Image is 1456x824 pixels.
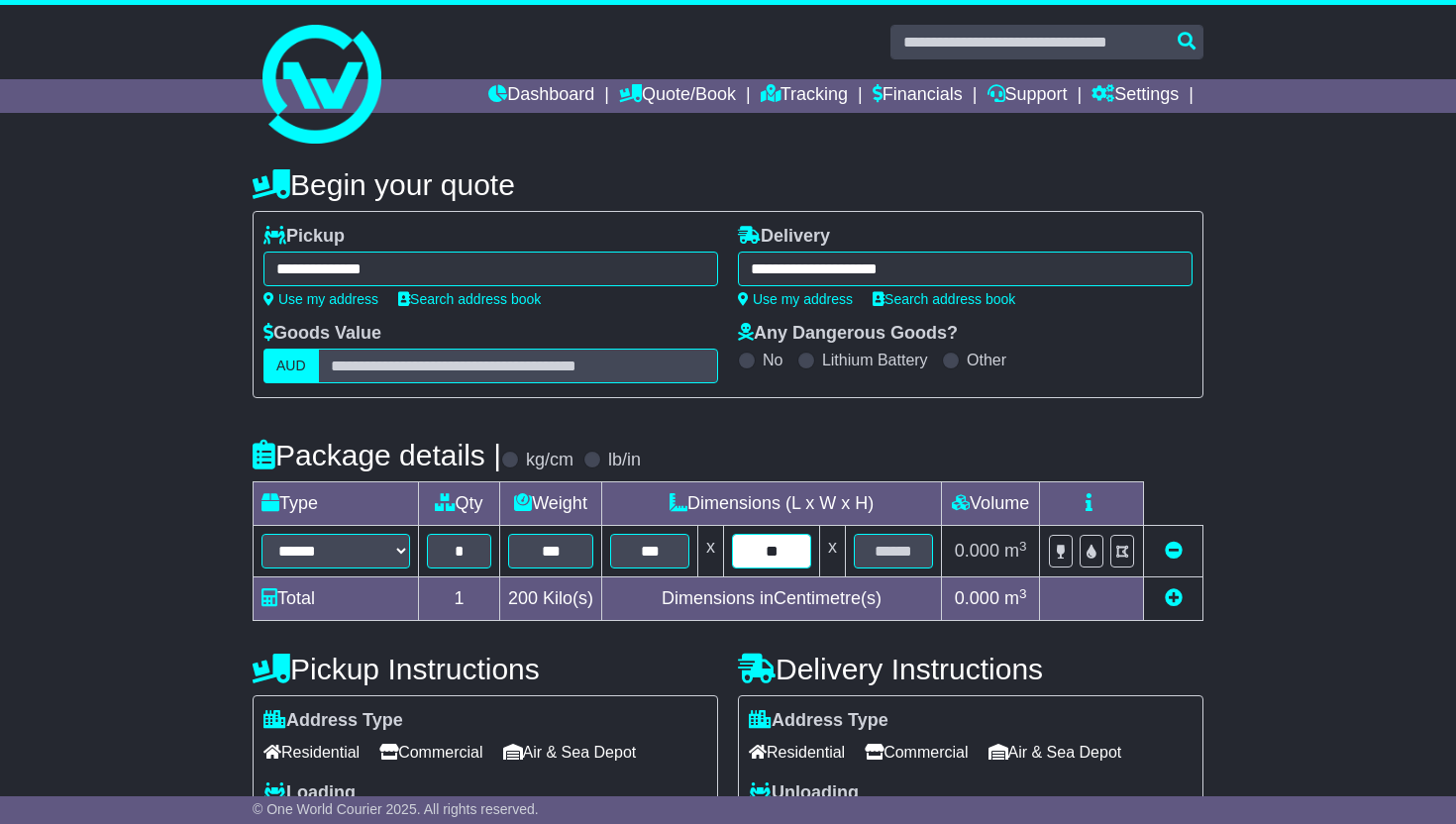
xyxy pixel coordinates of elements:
td: Dimensions in Centimetre(s) [602,577,942,621]
span: 0.000 [955,588,999,608]
label: kg/cm [526,450,573,471]
td: Type [254,482,419,526]
label: Unloading [749,782,859,804]
a: Search address book [398,291,541,307]
td: 1 [419,577,500,621]
a: Settings [1092,79,1179,113]
sup: 3 [1019,539,1027,554]
label: Any Dangerous Goods? [738,323,958,345]
label: Goods Value [263,323,381,345]
span: 200 [508,588,538,608]
sup: 3 [1019,586,1027,601]
a: Remove this item [1165,541,1183,561]
span: Air & Sea Depot [988,737,1122,768]
a: Support [988,79,1068,113]
a: Search address book [873,291,1015,307]
label: Pickup [263,226,345,248]
td: Qty [419,482,500,526]
label: Other [967,351,1006,369]
span: m [1004,541,1027,561]
label: AUD [263,349,319,383]
a: Use my address [738,291,853,307]
label: No [763,351,782,369]
td: Total [254,577,419,621]
label: Address Type [749,710,888,732]
label: Loading [263,782,356,804]
label: Address Type [263,710,403,732]
span: Residential [263,737,360,768]
td: x [698,526,724,577]
span: Commercial [865,737,968,768]
td: Volume [942,482,1040,526]
a: Financials [873,79,963,113]
label: lb/in [608,450,641,471]
span: © One World Courier 2025. All rights reserved. [253,801,539,817]
a: Add new item [1165,588,1183,608]
span: m [1004,588,1027,608]
span: Air & Sea Depot [503,737,637,768]
td: Kilo(s) [500,577,602,621]
h4: Begin your quote [253,168,1203,201]
label: Delivery [738,226,830,248]
label: Lithium Battery [822,351,928,369]
span: Commercial [379,737,482,768]
td: Dimensions (L x W x H) [602,482,942,526]
span: Residential [749,737,845,768]
a: Tracking [761,79,848,113]
a: Use my address [263,291,378,307]
a: Quote/Book [619,79,736,113]
h4: Pickup Instructions [253,653,718,685]
span: 0.000 [955,541,999,561]
td: Weight [500,482,602,526]
h4: Package details | [253,439,501,471]
td: x [820,526,846,577]
h4: Delivery Instructions [738,653,1203,685]
a: Dashboard [488,79,594,113]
